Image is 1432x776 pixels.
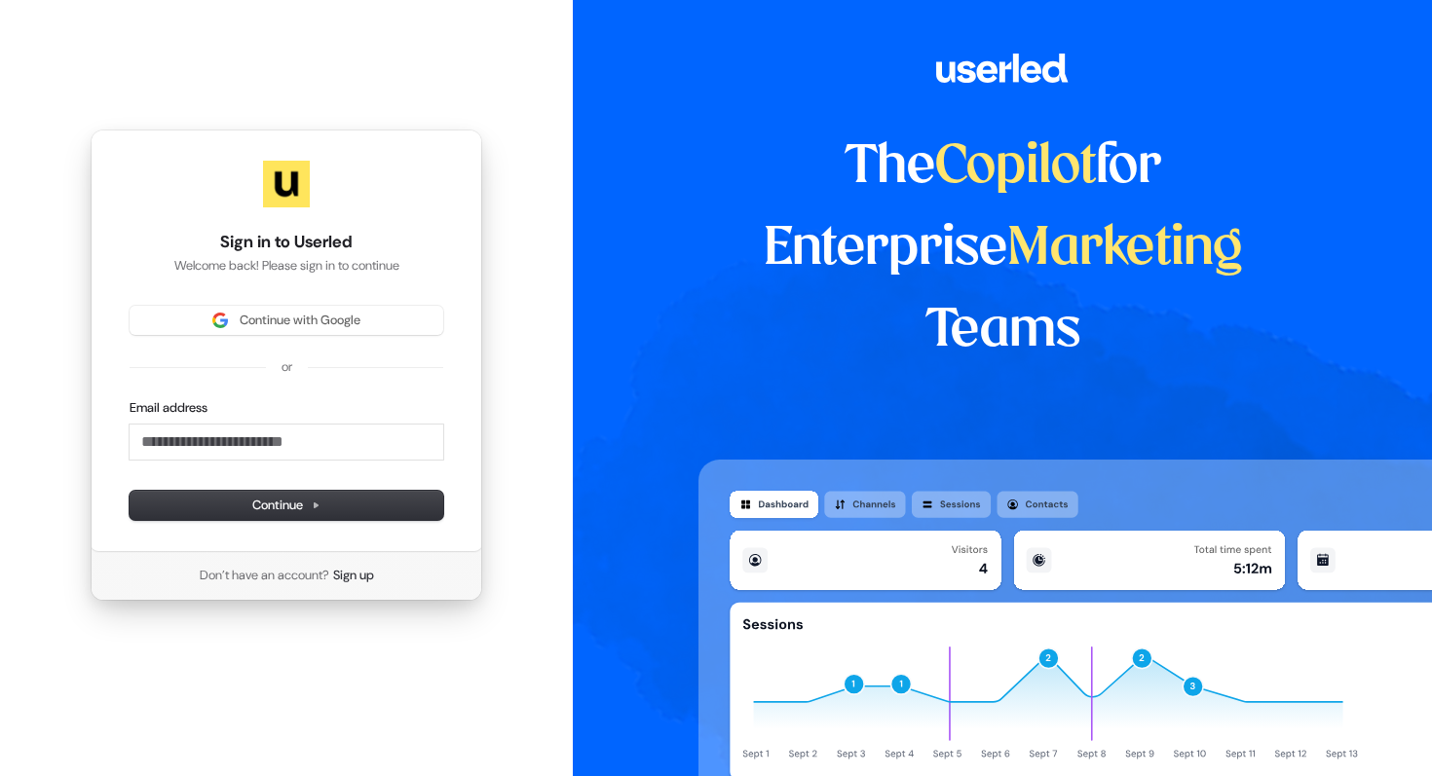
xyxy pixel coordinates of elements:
h1: Sign in to Userled [130,231,443,254]
p: Welcome back! Please sign in to continue [130,257,443,275]
span: Continue with Google [240,312,360,329]
span: Copilot [935,142,1096,193]
a: Sign up [333,567,374,584]
p: or [282,358,292,376]
h1: The for Enterprise Teams [698,127,1307,372]
span: Marketing [1007,224,1243,275]
button: Continue [130,491,443,520]
label: Email address [130,399,207,417]
span: Continue [252,497,320,514]
img: Userled [263,161,310,207]
img: Sign in with Google [212,313,228,328]
button: Sign in with GoogleContinue with Google [130,306,443,335]
span: Don’t have an account? [200,567,329,584]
